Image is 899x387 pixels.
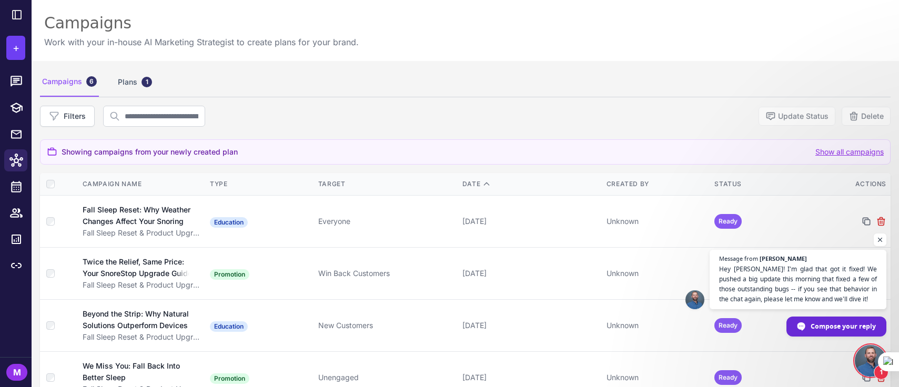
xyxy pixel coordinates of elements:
div: Fall Sleep Reset & Product Upgrade Campaign [83,279,200,291]
div: Fall Sleep Reset: Why Weather Changes Affect Your Snoring [83,204,193,227]
div: Unknown [607,268,706,279]
div: Campaigns [44,13,359,34]
button: + [6,36,25,60]
div: Status [714,179,814,189]
div: Twice the Relief, Same Price: Your SnoreStop Upgrade Guide [83,256,193,279]
p: Work with your in-house AI Marketing Strategist to create plans for your brand. [44,36,359,48]
div: Unengaged [318,372,454,383]
span: Promotion [210,269,249,280]
button: Delete [842,107,891,126]
span: Education [210,217,248,228]
div: Win Back Customers [318,268,454,279]
div: Beyond the Strip: Why Natural Solutions Outperform Devices [83,308,193,331]
div: [DATE] [462,268,598,279]
div: Type [210,179,310,189]
div: Unknown [607,372,706,383]
div: New Customers [318,320,454,331]
div: Target [318,179,454,189]
div: Date [462,179,598,189]
div: We Miss You: Fall Back Into Better Sleep [83,360,191,383]
div: [DATE] [462,372,598,383]
span: Promotion [210,373,249,384]
span: 1 [874,365,888,380]
div: Fall Sleep Reset & Product Upgrade Campaign [83,331,200,343]
div: [DATE] [462,216,598,227]
button: Show all campaigns [815,146,884,158]
button: Update Status [759,107,835,126]
div: Created By [607,179,706,189]
span: Showing campaigns from your newly created plan [62,146,238,158]
div: M [6,364,27,381]
span: Ready [714,214,742,229]
div: Unknown [607,216,706,227]
span: Hey [PERSON_NAME]! I'm glad that got it fixed! We pushed a big update this morning that fixed a f... [719,264,877,304]
span: + [13,40,19,56]
div: Campaign Name [83,179,200,189]
div: Everyone [318,216,454,227]
div: Unknown [607,320,706,331]
button: Filters [40,106,95,127]
div: Campaigns [40,67,99,97]
div: [DATE] [462,320,598,331]
span: [PERSON_NAME] [760,256,807,261]
div: Plans [116,67,154,97]
div: 6 [86,76,97,87]
div: 1 [142,77,152,87]
span: Message from [719,256,758,261]
a: Open chat [855,345,886,376]
span: Ready [714,370,742,385]
span: Education [210,321,248,332]
span: Compose your reply [811,317,876,335]
div: Fall Sleep Reset & Product Upgrade Campaign [83,227,200,239]
th: Actions [819,173,891,196]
